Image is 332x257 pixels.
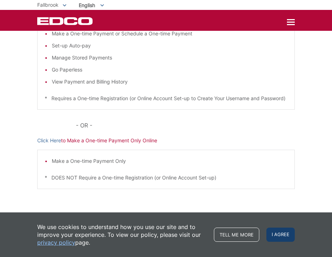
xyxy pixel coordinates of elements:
[266,228,295,242] span: I agree
[52,78,287,86] li: View Payment and Billing History
[37,223,207,246] p: We use cookies to understand how you use our site and to improve your experience. To view our pol...
[76,120,295,130] p: - OR -
[37,17,94,25] a: EDCD logo. Return to the homepage.
[37,137,61,144] a: Click Here
[52,42,287,50] li: Set-up Auto-pay
[37,2,59,8] span: Fallbrook
[52,54,287,62] li: Manage Stored Payments
[52,30,287,38] li: Make a One-time Payment or Schedule a One-time Payment
[52,157,287,165] li: Make a One-time Payment Only
[214,228,259,242] a: Tell me more
[37,239,75,246] a: privacy policy
[45,95,287,102] p: * Requires a One-time Registration (or Online Account Set-up to Create Your Username and Password)
[45,174,287,182] p: * DOES NOT Require a One-time Registration (or Online Account Set-up)
[37,137,295,144] p: to Make a One-time Payment Only Online
[52,66,287,74] li: Go Paperless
